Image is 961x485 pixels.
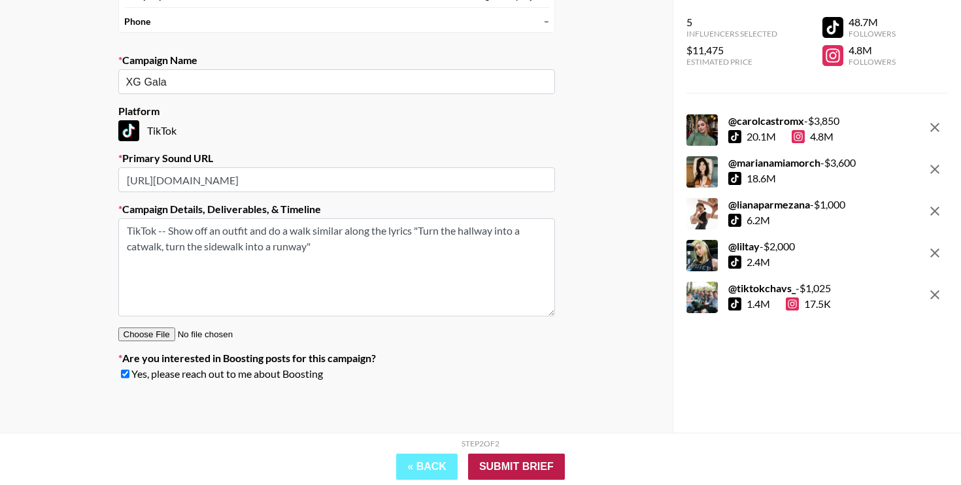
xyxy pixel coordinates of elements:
[118,152,555,165] label: Primary Sound URL
[747,214,770,227] div: 6.2M
[118,120,139,141] img: TikTok
[118,203,555,216] label: Campaign Details, Deliverables, & Timeline
[468,454,565,480] input: Submit Brief
[747,130,776,143] div: 20.1M
[849,44,896,57] div: 4.8M
[922,198,948,224] button: remove
[131,367,323,380] span: Yes, please reach out to me about Boosting
[849,29,896,39] div: Followers
[747,172,776,185] div: 18.6M
[118,167,555,192] input: https://www.tiktok.com/music/Old-Town-Road-6683330941219244813
[728,282,796,294] strong: @ tiktokchavs_
[728,282,831,295] div: - $ 1,025
[124,16,150,27] strong: Phone
[118,54,555,67] label: Campaign Name
[118,352,555,365] label: Are you interested in Boosting posts for this campaign?
[728,114,804,127] strong: @ carolcastromx
[118,105,555,118] label: Platform
[544,16,549,27] div: –
[728,198,810,210] strong: @ lianaparmezana
[786,297,831,310] div: 17.5K
[728,114,839,127] div: - $ 3,850
[728,240,760,252] strong: @ liltay
[118,120,555,141] div: TikTok
[849,16,896,29] div: 48.7M
[922,240,948,266] button: remove
[922,156,948,182] button: remove
[686,29,777,39] div: Influencers Selected
[849,57,896,67] div: Followers
[922,114,948,141] button: remove
[462,439,499,448] div: Step 2 of 2
[686,44,777,57] div: $11,475
[792,130,834,143] div: 4.8M
[686,16,777,29] div: 5
[728,156,856,169] div: - $ 3,600
[747,256,770,269] div: 2.4M
[126,75,530,90] input: Old Town Road - Lil Nas X + Billy Ray Cyrus
[728,240,795,253] div: - $ 2,000
[686,57,777,67] div: Estimated Price
[896,420,945,469] iframe: Drift Widget Chat Controller
[396,454,458,480] button: « Back
[728,156,820,169] strong: @ marianamiamorch
[922,282,948,308] button: remove
[728,198,845,211] div: - $ 1,000
[747,297,770,310] div: 1.4M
